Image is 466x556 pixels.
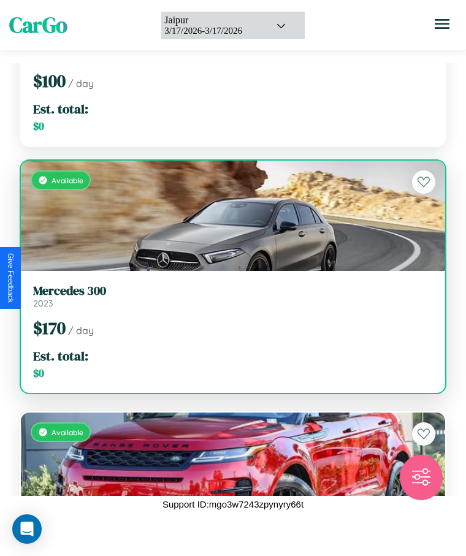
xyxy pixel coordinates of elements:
span: Est. total: [33,100,88,118]
span: $ 0 [33,366,44,381]
span: CarGo [9,10,67,40]
div: Jaipur [164,15,260,26]
span: Available [52,176,83,185]
span: Available [52,428,83,437]
span: $ 0 [33,119,44,134]
span: Est. total: [33,347,88,365]
span: $ 170 [33,316,66,340]
span: / day [68,77,94,89]
div: Open Intercom Messenger [12,514,42,544]
p: Support ID: mgo3w7243zpynyry66t [162,496,304,512]
a: Mercedes 3002023 [33,283,433,309]
span: 2023 [33,298,53,309]
div: Give Feedback [6,253,15,303]
h3: Mercedes 300 [33,283,433,298]
div: 3 / 17 / 2026 - 3 / 17 / 2026 [164,26,260,36]
span: / day [68,324,94,337]
span: $ 100 [33,69,66,93]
